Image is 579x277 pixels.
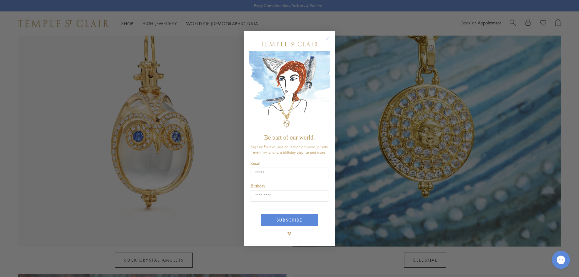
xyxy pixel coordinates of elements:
button: Close dialog [327,37,334,45]
span: Birthday [251,184,265,188]
span: Email [250,161,260,166]
iframe: Gorgias live chat messenger [549,249,573,271]
input: Email [251,168,328,179]
img: TSC [283,228,296,240]
img: c4a9eb12-d91a-4d4a-8ee0-386386f4f338.jpeg [249,51,330,131]
img: Temple St. Clair [261,42,318,46]
span: Be part of our world. [264,134,315,141]
span: Sign up for exclusive collection previews, private event invitations, a birthday surprise and more. [251,144,328,155]
button: SUBSCRIBE [261,214,318,226]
